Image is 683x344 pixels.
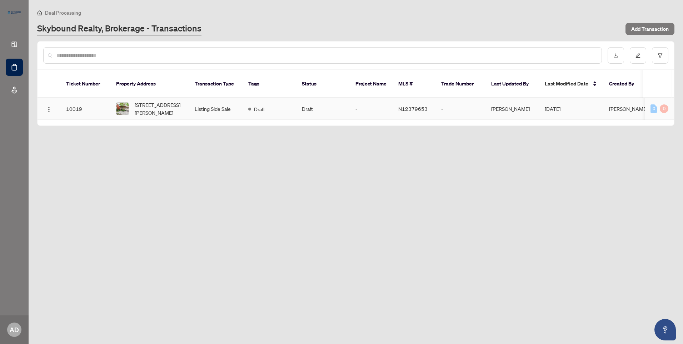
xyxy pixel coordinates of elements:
span: [PERSON_NAME] [609,105,648,112]
th: Tags [243,70,296,98]
button: Open asap [654,319,676,340]
th: Last Updated By [485,70,539,98]
span: Deal Processing [45,10,81,16]
td: - [350,98,393,120]
div: 0 [660,104,668,113]
span: download [613,53,618,58]
button: download [608,47,624,64]
span: filter [658,53,663,58]
span: edit [635,53,640,58]
a: Skybound Realty, Brokerage - Transactions [37,23,201,35]
button: Add Transaction [625,23,674,35]
span: Draft [254,105,265,113]
img: Logo [46,107,52,112]
td: - [435,98,485,120]
th: Last Modified Date [539,70,603,98]
span: Add Transaction [631,23,669,35]
span: Last Modified Date [545,80,588,88]
span: N12379653 [398,105,428,112]
button: filter [652,47,668,64]
th: Property Address [110,70,189,98]
th: Trade Number [435,70,485,98]
th: Project Name [350,70,393,98]
th: Ticket Number [60,70,110,98]
button: edit [630,47,646,64]
td: [PERSON_NAME] [485,98,539,120]
span: AD [10,325,19,335]
th: Created By [603,70,646,98]
td: 10019 [60,98,110,120]
th: Status [296,70,350,98]
span: [STREET_ADDRESS][PERSON_NAME] [135,101,183,117]
th: MLS # [393,70,435,98]
span: [DATE] [545,105,560,112]
th: Transaction Type [189,70,243,98]
div: 0 [650,104,657,113]
img: logo [6,9,23,16]
img: thumbnail-img [116,103,129,115]
button: Logo [43,103,55,114]
td: Draft [296,98,350,120]
span: home [37,10,42,15]
td: Listing Side Sale [189,98,243,120]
